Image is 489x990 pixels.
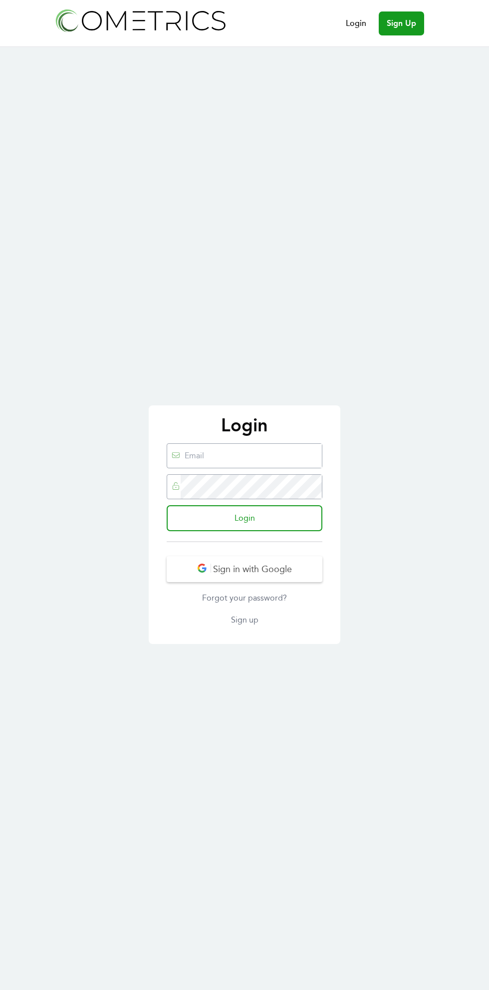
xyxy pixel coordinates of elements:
a: Sign up [167,614,322,626]
button: Sign in with Google [167,556,322,582]
a: Sign Up [379,11,424,35]
input: Email [181,444,322,468]
p: Login [159,415,330,435]
input: Login [167,505,322,531]
a: Login [346,17,366,29]
img: Cometrics logo [53,6,228,34]
a: Forgot your password? [167,592,322,604]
